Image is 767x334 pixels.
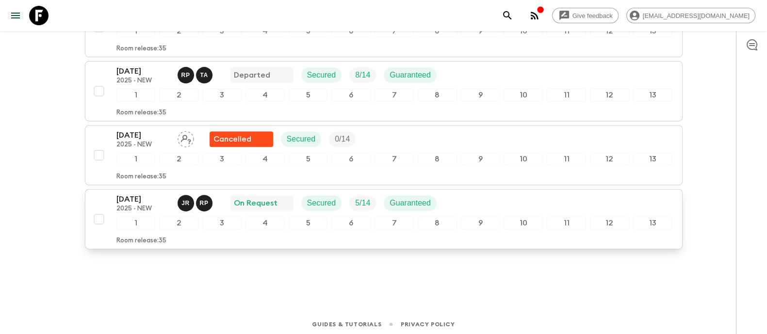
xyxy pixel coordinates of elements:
[329,131,356,147] div: Trip Fill
[289,89,328,101] div: 5
[116,153,156,165] div: 1
[626,8,755,23] div: [EMAIL_ADDRESS][DOMAIN_NAME]
[85,189,683,249] button: [DATE]2025 - NEWJohan Roslan, Roy PhangOn RequestSecuredTrip FillGuaranteed12345678910111213Room ...
[547,153,586,165] div: 11
[307,69,336,81] p: Secured
[234,197,277,209] p: On Request
[375,25,414,37] div: 7
[307,197,336,209] p: Secured
[287,133,316,145] p: Secured
[418,89,457,101] div: 8
[245,217,285,229] div: 4
[633,25,672,37] div: 13
[590,89,629,101] div: 12
[289,153,328,165] div: 5
[331,89,371,101] div: 6
[375,153,414,165] div: 7
[116,89,156,101] div: 1
[331,153,371,165] div: 6
[245,153,285,165] div: 4
[590,25,629,37] div: 12
[547,89,586,101] div: 11
[116,205,170,213] p: 2025 - NEW
[461,25,500,37] div: 9
[461,217,500,229] div: 9
[498,6,517,25] button: search adventures
[178,70,214,78] span: Roy Phang, Tiyon Anak Juna
[210,131,273,147] div: Flash Pack cancellation
[6,6,25,25] button: menu
[461,153,500,165] div: 9
[159,217,198,229] div: 2
[202,153,242,165] div: 3
[116,193,170,205] p: [DATE]
[637,12,755,19] span: [EMAIL_ADDRESS][DOMAIN_NAME]
[159,89,198,101] div: 2
[349,195,376,211] div: Trip Fill
[418,25,457,37] div: 8
[289,25,328,37] div: 5
[301,195,342,211] div: Secured
[202,217,242,229] div: 3
[335,133,350,145] p: 0 / 14
[85,125,683,185] button: [DATE]2025 - NEWAssign pack leaderFlash Pack cancellationSecuredTrip Fill12345678910111213Room re...
[331,25,371,37] div: 6
[547,25,586,37] div: 11
[590,153,629,165] div: 12
[178,195,214,211] button: JRRP
[633,89,672,101] div: 13
[178,134,194,142] span: Assign pack leader
[418,153,457,165] div: 8
[116,173,166,181] p: Room release: 35
[401,319,455,330] a: Privacy Policy
[633,217,672,229] div: 13
[331,217,371,229] div: 6
[390,197,431,209] p: Guaranteed
[178,198,214,206] span: Johan Roslan, Roy Phang
[234,69,270,81] p: Departed
[301,67,342,83] div: Secured
[289,217,328,229] div: 5
[504,217,543,229] div: 10
[567,12,618,19] span: Give feedback
[312,319,381,330] a: Guides & Tutorials
[116,129,170,141] p: [DATE]
[116,65,170,77] p: [DATE]
[375,89,414,101] div: 7
[245,25,285,37] div: 4
[418,217,457,229] div: 8
[245,89,285,101] div: 4
[202,25,242,37] div: 3
[552,8,619,23] a: Give feedback
[85,61,683,121] button: [DATE]2025 - NEWRoy Phang, Tiyon Anak JunaDepartedSecuredTrip FillGuaranteed12345678910111213Room...
[181,199,190,207] p: J R
[633,153,672,165] div: 13
[504,25,543,37] div: 10
[116,25,156,37] div: 1
[504,153,543,165] div: 10
[390,69,431,81] p: Guaranteed
[349,67,376,83] div: Trip Fill
[355,69,370,81] p: 8 / 14
[202,89,242,101] div: 3
[213,133,251,145] p: Cancelled
[200,199,209,207] p: R P
[159,25,198,37] div: 2
[461,89,500,101] div: 9
[116,77,170,85] p: 2025 - NEW
[116,45,166,53] p: Room release: 35
[116,141,170,149] p: 2025 - NEW
[281,131,322,147] div: Secured
[547,217,586,229] div: 11
[116,237,166,245] p: Room release: 35
[159,153,198,165] div: 2
[116,109,166,117] p: Room release: 35
[375,217,414,229] div: 7
[590,217,629,229] div: 12
[355,197,370,209] p: 5 / 14
[116,217,156,229] div: 1
[504,89,543,101] div: 10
